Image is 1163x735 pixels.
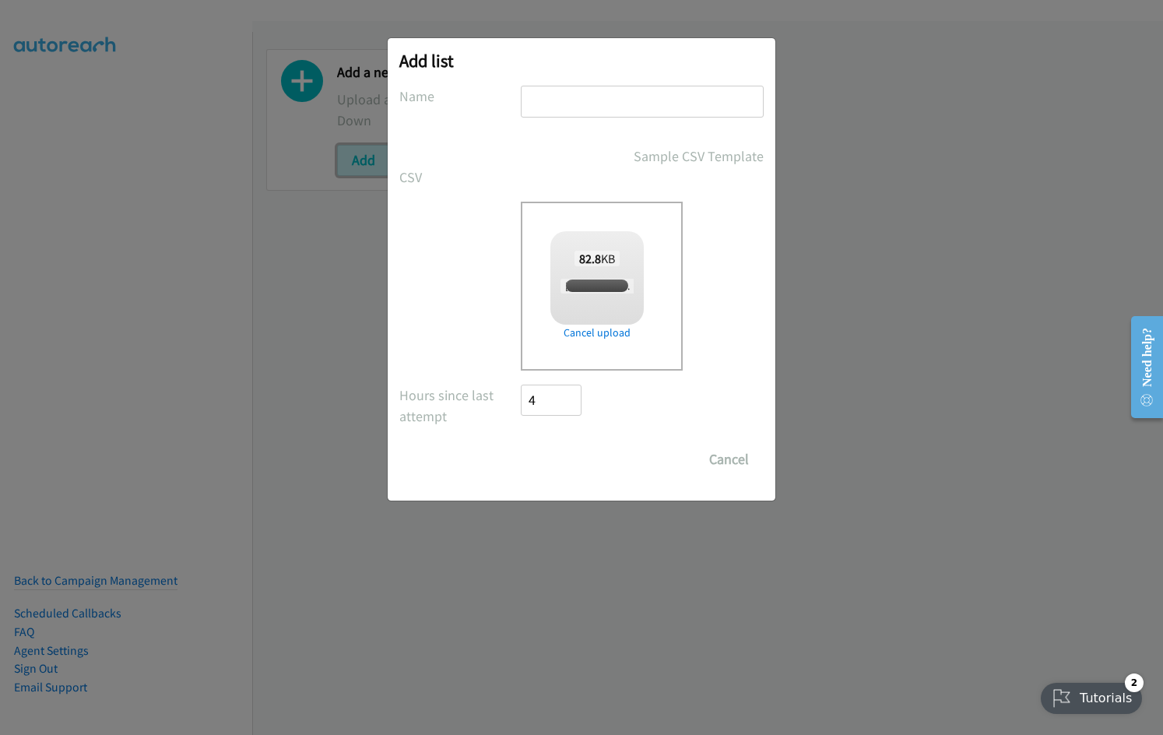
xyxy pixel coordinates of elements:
span: [PERSON_NAME] + Infor SunSystems Digital Program Q1 - MY.csv [560,279,842,294]
strong: 82.8 [579,251,601,266]
iframe: Resource Center [1118,305,1163,429]
iframe: Checklist [1031,667,1151,723]
label: CSV [399,167,521,188]
label: Hours since last attempt [399,385,521,427]
label: Name [399,86,521,107]
button: Cancel [694,444,764,475]
h2: Add list [399,50,764,72]
a: Cancel upload [550,325,644,341]
a: Sample CSV Template [634,146,764,167]
span: KB [574,251,620,266]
